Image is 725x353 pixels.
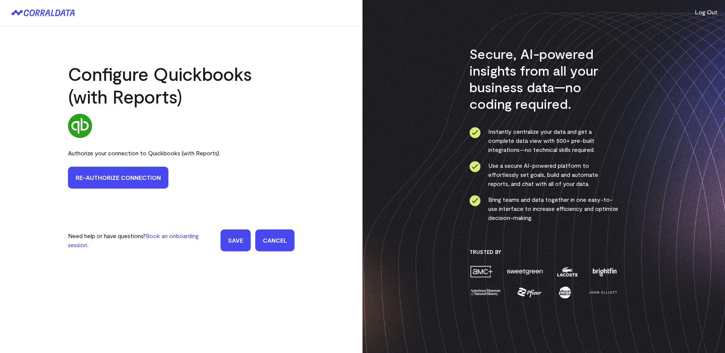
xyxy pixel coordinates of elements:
[469,195,481,206] img: ico-check-circle-4b19435c.svg
[469,161,481,172] img: ico-check-circle-4b19435c.svg
[506,265,544,278] img: sweetgreen-1d1fb32c.png
[469,161,619,188] li: Use a secure AI-powered platform to effortlessly set goals, build and automate reports, and chat ...
[255,229,295,251] a: Cancel
[68,114,92,138] img: quickbooks-67797952.svg
[557,286,572,299] img: moon-juice-c312e729.png
[469,127,619,154] li: Instantly centralize your data and get a complete data view with 500+ pre-built integrations—no t...
[469,265,494,278] img: amc-0b11a8f1.png
[588,286,618,299] img: john-elliott-25751c40.png
[68,167,168,189] a: Re-authorize Connection
[68,62,295,108] h2: Configure Quickbooks (with Reports)
[517,286,543,299] img: pfizer-e137f5fc.png
[556,265,578,278] img: lacoste-7a6b0538.png
[68,144,295,162] div: Authorize your connection to Quickbooks (with Reports).
[469,286,502,299] img: amnh-5afada46.png
[221,229,251,251] input: Save
[591,265,618,278] img: brightfin-a251e171.png
[469,195,619,222] li: Bring teams and data together in one easy-to-use interface to increase efficiency and optimize de...
[68,231,216,249] p: Need help or have questions?
[469,45,619,112] h3: Secure, AI-powered insights from all your business data—no coding required.
[469,127,481,138] img: ico-check-circle-4b19435c.svg
[695,8,717,17] button: Log Out
[469,249,619,255] h3: Trusted By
